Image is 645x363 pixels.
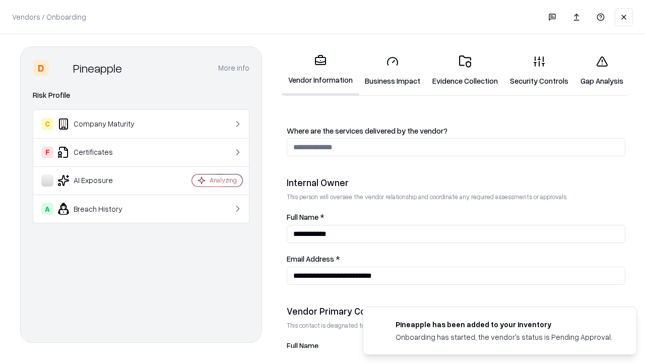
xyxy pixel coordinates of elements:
[287,213,625,221] label: Full Name *
[41,146,53,158] div: F
[73,60,122,76] div: Pineapple
[41,203,53,215] div: A
[33,60,49,76] div: D
[33,89,249,101] div: Risk Profile
[53,60,69,76] img: Pineapple
[41,146,162,158] div: Certificates
[210,176,237,185] div: Analyzing
[287,193,625,201] p: This person will oversee the vendor relationship and coordinate any required assessments or appro...
[287,127,625,135] label: Where are the services delivered by the vendor?
[218,59,249,77] button: More info
[282,46,359,95] a: Vendor Information
[396,319,612,330] div: Pineapple has been added to your inventory
[41,174,162,187] div: AI Exposure
[287,321,625,330] p: This contact is designated to receive the assessment request from Shift
[287,305,625,317] div: Vendor Primary Contact
[41,118,162,130] div: Company Maturity
[41,203,162,215] div: Breach History
[426,47,504,94] a: Evidence Collection
[287,342,625,349] label: Full Name
[375,319,388,331] img: pineappleenergy.com
[287,255,625,263] label: Email Address *
[41,118,53,130] div: C
[359,47,426,94] a: Business Impact
[287,176,625,189] div: Internal Owner
[504,47,574,94] a: Security Controls
[12,12,86,22] p: Vendors / Onboarding
[574,47,629,94] a: Gap Analysis
[396,332,612,342] div: Onboarding has started, the vendor's status is Pending Approval.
